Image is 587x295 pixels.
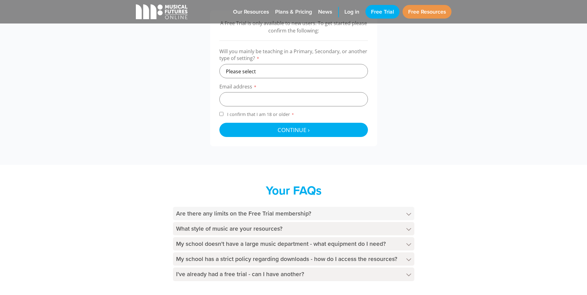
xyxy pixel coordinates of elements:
[219,83,368,92] label: Email address
[173,267,414,281] h4: I've already had a free trial - can I have another?
[219,48,368,64] label: Will you mainly be teaching in a Primary, Secondary, or another type of setting?
[233,8,269,16] span: Our Resources
[173,237,414,250] h4: My school doesn't have a large music department - what equipment do I need?
[173,207,414,220] h4: Are there any limits on the Free Trial membership?
[173,252,414,266] h4: My school has a strict policy regarding downloads - how do I access the resources?
[344,8,359,16] span: Log in
[275,8,312,16] span: Plans & Pricing
[278,126,310,134] span: Continue ›
[226,111,296,117] span: I confirm that I am 18 or older
[403,5,451,19] a: Free Resources
[219,112,223,116] input: I confirm that I am 18 or older*
[173,222,414,235] h4: What style of music are your resources?
[365,5,399,19] a: Free Trial
[173,183,414,198] h2: Your FAQs
[318,8,332,16] span: News
[219,19,368,34] p: A Free Trial is only available to new users. To get started please confirm the following:
[219,123,368,137] button: Continue ›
